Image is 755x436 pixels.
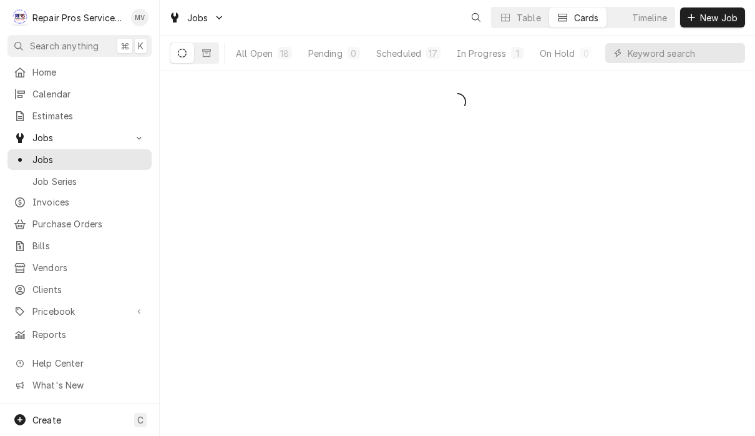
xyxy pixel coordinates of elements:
div: R [11,9,29,26]
a: Go to Help Center [7,353,152,374]
span: New Job [698,11,740,24]
span: Job Series [32,175,145,188]
div: Timeline [632,11,667,24]
span: Invoices [32,196,145,209]
span: ⌘ [120,39,129,52]
div: Repair Pros Services Inc's Avatar [11,9,29,26]
button: New Job [680,7,745,27]
span: Search anything [30,39,99,52]
span: Reports [32,328,145,341]
div: 18 [280,47,289,60]
span: Loading... [449,89,466,115]
span: What's New [32,379,144,392]
div: In Progress [457,47,507,60]
span: Estimates [32,109,145,122]
div: Table [517,11,541,24]
span: Bills [32,239,145,252]
span: Purchase Orders [32,217,145,230]
a: Go to Pricebook [7,301,152,322]
a: Reports [7,324,152,345]
span: Pricebook [32,305,127,318]
div: Repair Pros Services Inc [32,11,124,24]
span: Help Center [32,357,144,370]
span: Vendors [32,261,145,274]
span: Clients [32,283,145,296]
span: Home [32,66,145,79]
a: Invoices [7,192,152,212]
button: Search anything⌘K [7,35,152,57]
div: Completed Jobs List Loading [160,89,755,115]
a: Estimates [7,106,152,126]
div: MV [131,9,149,26]
span: Create [32,415,61,425]
span: C [137,414,144,427]
span: K [138,39,144,52]
span: Jobs [187,11,208,24]
span: Jobs [32,131,127,144]
a: Go to What's New [7,375,152,395]
div: 0 [582,47,590,60]
div: Cards [574,11,599,24]
div: 0 [350,47,358,60]
a: Calendar [7,84,152,104]
div: On Hold [540,47,575,60]
a: Clients [7,279,152,300]
a: Go to Jobs [163,7,230,28]
div: Mindy Volker's Avatar [131,9,149,26]
a: Jobs [7,149,152,170]
a: Purchase Orders [7,214,152,234]
div: 17 [429,47,437,60]
a: Job Series [7,171,152,192]
span: Jobs [32,153,145,166]
div: 1 [514,47,521,60]
input: Keyword search [628,43,739,63]
button: Open search [466,7,486,27]
a: Vendors [7,257,152,278]
a: Home [7,62,152,82]
div: Scheduled [376,47,421,60]
a: Bills [7,235,152,256]
div: Pending [308,47,343,60]
span: Calendar [32,87,145,101]
a: Go to Jobs [7,127,152,148]
div: All Open [236,47,273,60]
